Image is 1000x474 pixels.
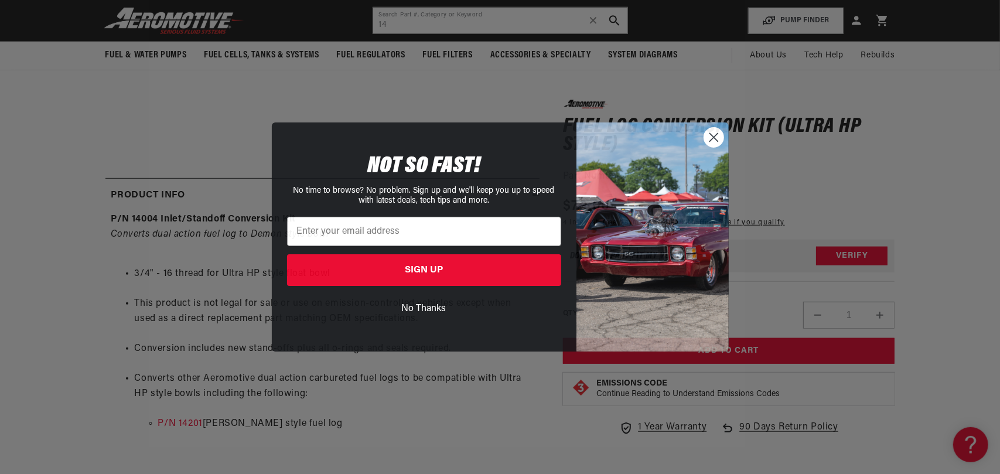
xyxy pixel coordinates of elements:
[576,122,729,351] img: 85cdd541-2605-488b-b08c-a5ee7b438a35.jpeg
[704,127,724,148] button: Close dialog
[287,217,561,246] input: Enter your email address
[293,186,555,205] span: No time to browse? No problem. Sign up and we'll keep you up to speed with latest deals, tech tip...
[287,298,561,320] button: No Thanks
[367,155,480,178] span: NOT SO FAST!
[287,254,561,286] button: SIGN UP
